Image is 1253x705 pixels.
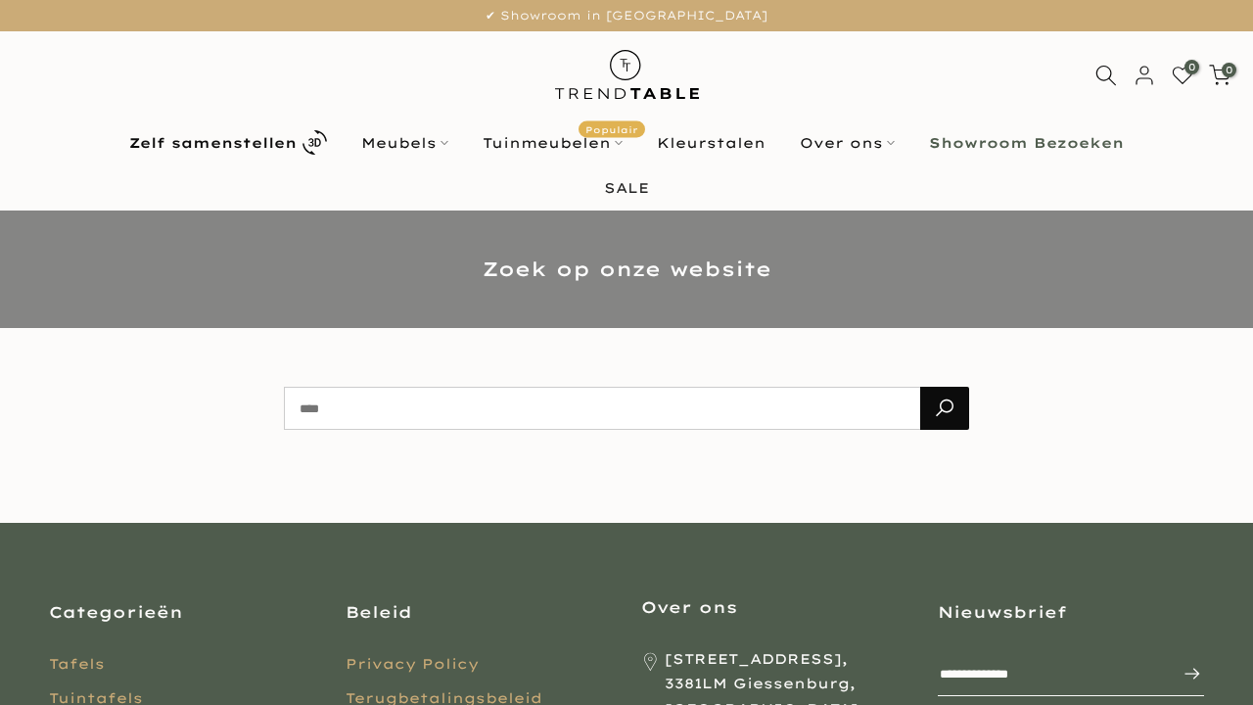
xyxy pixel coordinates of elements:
a: 0 [1209,65,1230,86]
a: Over ons [783,131,912,155]
a: Kleurstalen [640,131,783,155]
span: 0 [1184,60,1199,74]
h3: Nieuwsbrief [938,601,1205,623]
a: TuinmeubelenPopulair [466,131,640,155]
a: 0 [1172,65,1193,86]
button: Inschrijven [1163,654,1202,693]
img: trend-table [541,31,713,118]
span: 0 [1222,63,1236,77]
b: Zelf samenstellen [129,136,297,150]
h3: Over ons [641,596,908,618]
p: ✔ Showroom in [GEOGRAPHIC_DATA] [24,5,1229,26]
a: Meubels [345,131,466,155]
a: Zelf samenstellen [113,125,345,160]
a: Showroom Bezoeken [912,131,1141,155]
b: Showroom Bezoeken [929,136,1124,150]
span: Inschrijven [1163,662,1202,685]
span: Populair [579,120,645,137]
h3: Categorieën [49,601,316,623]
h1: Zoek op onze website [54,259,1199,279]
iframe: toggle-frame [2,605,100,703]
h3: Beleid [346,601,613,623]
a: Privacy Policy [346,655,479,673]
a: SALE [604,166,649,211]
